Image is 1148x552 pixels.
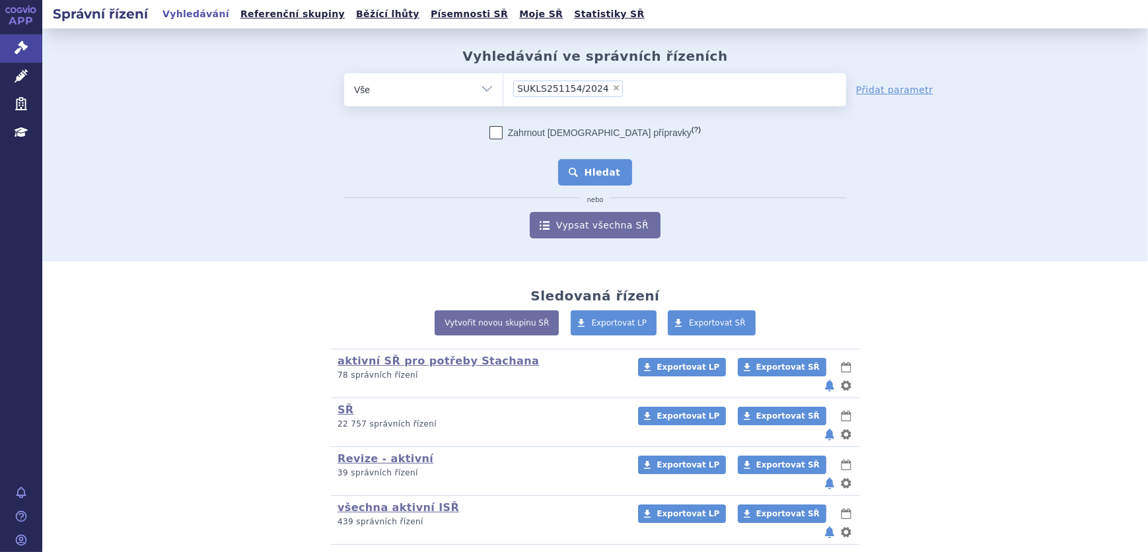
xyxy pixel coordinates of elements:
[823,475,836,491] button: notifikace
[638,456,726,474] a: Exportovat LP
[738,456,826,474] a: Exportovat SŘ
[840,378,853,394] button: nastavení
[517,84,609,93] span: SUKLS251154/2024
[338,516,621,528] p: 439 správních řízení
[427,5,512,23] a: Písemnosti SŘ
[823,378,836,394] button: notifikace
[689,318,746,328] span: Exportovat SŘ
[738,504,826,523] a: Exportovat SŘ
[756,362,820,372] span: Exportovat SŘ
[338,355,539,367] a: aktivní SŘ pro potřeby Stachana
[338,501,459,514] a: všechna aktivní ISŘ
[338,370,621,381] p: 78 správních řízení
[489,126,701,139] label: Zahrnout [DEMOGRAPHIC_DATA] přípravky
[756,411,820,421] span: Exportovat SŘ
[462,48,728,64] h2: Vyhledávání ve správních řízeních
[627,80,634,96] input: SUKLS251154/2024
[581,196,610,204] i: nebo
[338,419,621,430] p: 22 757 správních řízení
[840,524,853,540] button: nastavení
[823,524,836,540] button: notifikace
[338,467,621,479] p: 39 správních řízení
[738,358,826,376] a: Exportovat SŘ
[840,408,853,424] button: lhůty
[42,5,159,23] h2: Správní řízení
[638,358,726,376] a: Exportovat LP
[840,506,853,522] button: lhůty
[558,159,633,186] button: Hledat
[571,310,657,335] a: Exportovat LP
[435,310,559,335] a: Vytvořit novou skupinu SŘ
[657,509,719,518] span: Exportovat LP
[840,475,853,491] button: nastavení
[657,411,719,421] span: Exportovat LP
[840,427,853,442] button: nastavení
[756,460,820,469] span: Exportovat SŘ
[352,5,423,23] a: Běžící lhůty
[638,504,726,523] a: Exportovat LP
[530,288,659,304] h2: Sledovaná řízení
[840,457,853,473] button: lhůty
[638,407,726,425] a: Exportovat LP
[657,362,719,372] span: Exportovat LP
[612,84,620,92] span: ×
[530,212,661,238] a: Vypsat všechna SŘ
[570,5,648,23] a: Statistiky SŘ
[756,509,820,518] span: Exportovat SŘ
[692,125,701,134] abbr: (?)
[840,359,853,375] button: lhůty
[738,407,826,425] a: Exportovat SŘ
[338,452,433,465] a: Revize - aktivní
[592,318,647,328] span: Exportovat LP
[657,460,719,469] span: Exportovat LP
[338,403,354,416] a: SŘ
[856,83,933,96] a: Přidat parametr
[515,5,567,23] a: Moje SŘ
[159,5,233,23] a: Vyhledávání
[668,310,756,335] a: Exportovat SŘ
[236,5,349,23] a: Referenční skupiny
[823,427,836,442] button: notifikace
